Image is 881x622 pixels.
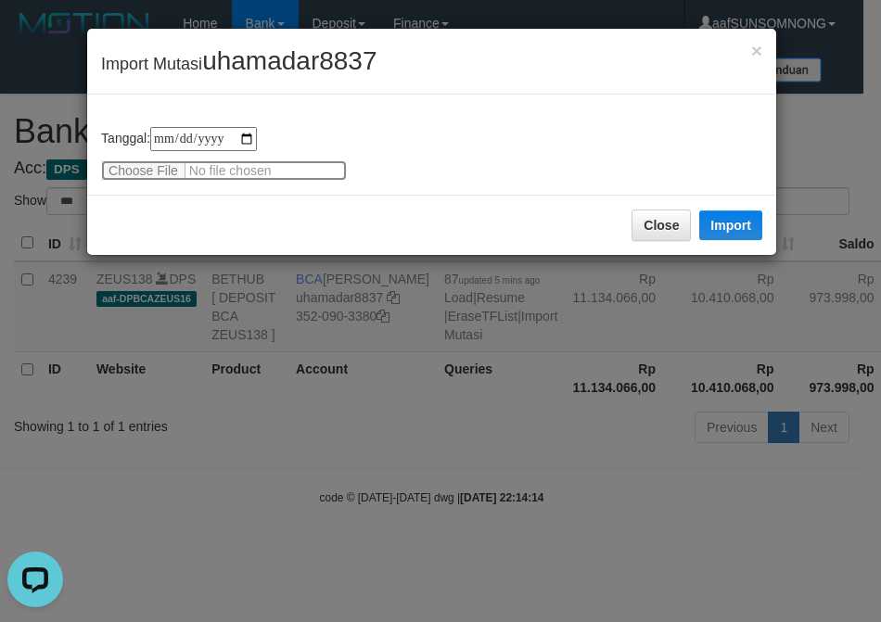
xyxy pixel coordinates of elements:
[751,40,762,61] span: ×
[751,41,762,60] button: Close
[101,127,762,181] div: Tanggal:
[7,7,63,63] button: Open LiveChat chat widget
[101,55,377,73] span: Import Mutasi
[202,46,377,75] span: uhamadar8837
[699,210,762,240] button: Import
[632,209,691,241] button: Close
